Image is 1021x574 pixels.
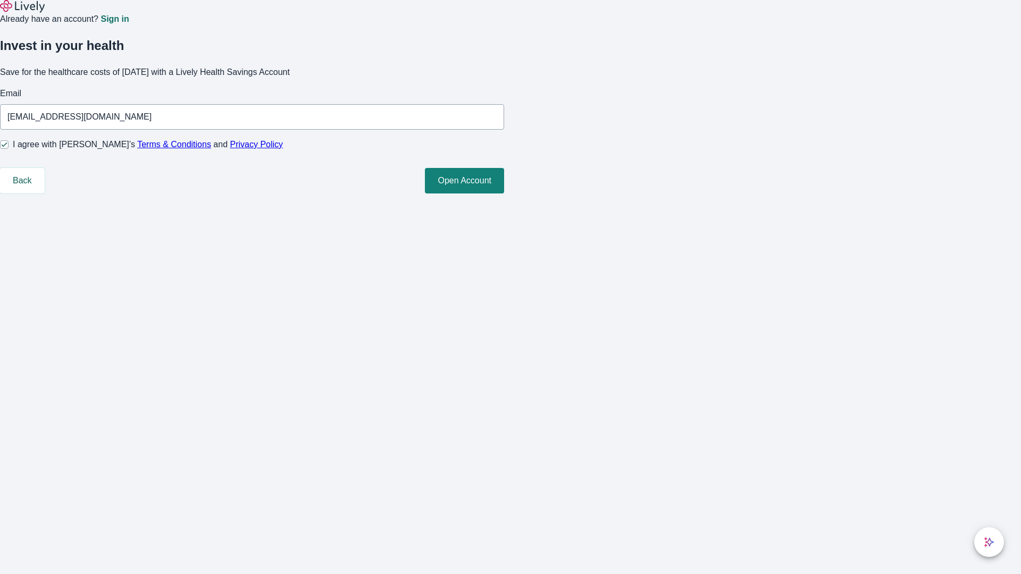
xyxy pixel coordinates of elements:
a: Privacy Policy [230,140,283,149]
a: Terms & Conditions [137,140,211,149]
span: I agree with [PERSON_NAME]’s and [13,138,283,151]
a: Sign in [101,15,129,23]
button: Open Account [425,168,504,193]
svg: Lively AI Assistant [984,537,994,547]
button: chat [974,527,1004,557]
